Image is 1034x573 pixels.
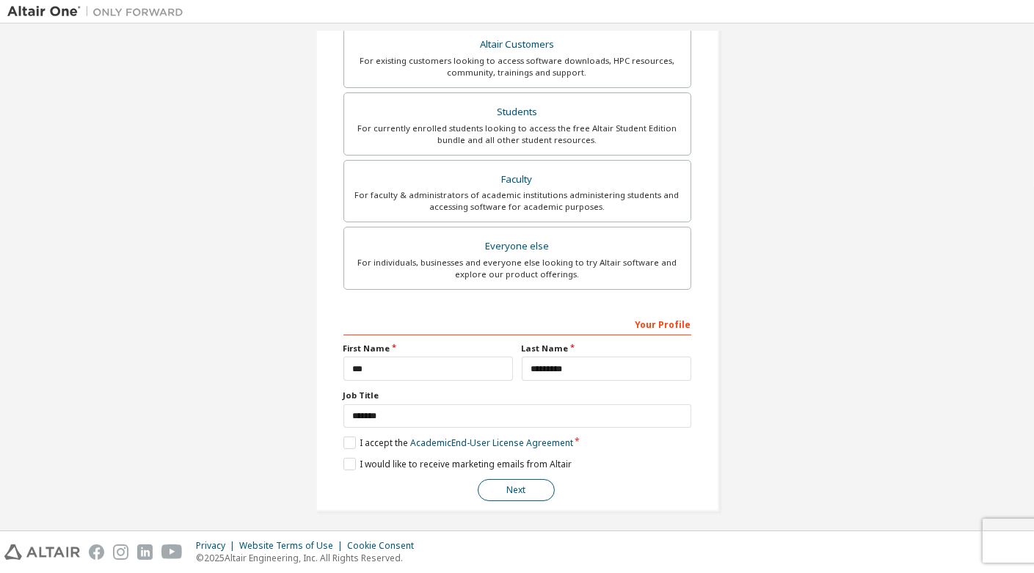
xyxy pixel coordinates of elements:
[353,236,682,257] div: Everyone else
[353,257,682,280] div: For individuals, businesses and everyone else looking to try Altair software and explore our prod...
[161,544,183,560] img: youtube.svg
[89,544,104,560] img: facebook.svg
[343,312,691,335] div: Your Profile
[196,552,423,564] p: © 2025 Altair Engineering, Inc. All Rights Reserved.
[353,189,682,213] div: For faculty & administrators of academic institutions administering students and accessing softwa...
[137,544,153,560] img: linkedin.svg
[343,343,513,354] label: First Name
[353,102,682,123] div: Students
[410,437,573,449] a: Academic End-User License Agreement
[353,34,682,55] div: Altair Customers
[522,343,691,354] label: Last Name
[239,540,347,552] div: Website Terms of Use
[7,4,191,19] img: Altair One
[478,479,555,501] button: Next
[196,540,239,552] div: Privacy
[347,540,423,552] div: Cookie Consent
[353,55,682,79] div: For existing customers looking to access software downloads, HPC resources, community, trainings ...
[353,123,682,146] div: For currently enrolled students looking to access the free Altair Student Edition bundle and all ...
[343,458,572,470] label: I would like to receive marketing emails from Altair
[113,544,128,560] img: instagram.svg
[353,169,682,190] div: Faculty
[343,390,691,401] label: Job Title
[343,437,573,449] label: I accept the
[4,544,80,560] img: altair_logo.svg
